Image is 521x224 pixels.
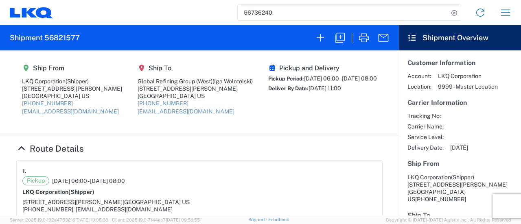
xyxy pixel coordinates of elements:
span: Client: 2025.19.0-7f44ea7 [112,217,200,222]
strong: 1. [22,166,26,176]
span: [DATE] 06:00 - [DATE] 08:00 [304,75,377,82]
h5: Ship From [22,64,122,72]
a: [PHONE_NUMBER] [138,100,188,107]
a: [PHONE_NUMBER] [22,100,73,107]
span: Location: [407,83,431,90]
span: Service Level: [407,133,444,141]
div: [PHONE_NUMBER], [EMAIL_ADDRESS][DOMAIN_NAME] [22,206,377,213]
span: [DATE] [450,144,468,151]
div: [GEOGRAPHIC_DATA] US [138,92,253,100]
span: [STREET_ADDRESS][PERSON_NAME] [407,181,508,188]
h5: Pickup and Delivery [268,64,377,72]
span: Account: [407,72,431,80]
span: LKQ Corporation [438,72,498,80]
input: Shipment, tracking or reference number [238,5,449,20]
span: Deliver By Date: [268,85,309,91]
span: Carrier Name: [407,123,444,130]
h5: Carrier Information [407,99,512,107]
span: [DATE] 06:00 - [DATE] 08:00 [52,177,125,185]
span: Pickup [22,176,49,185]
h5: Ship To [138,64,253,72]
span: LKQ Corporation [407,174,451,181]
a: Support [248,217,269,222]
span: Delivery Date: [407,144,444,151]
span: [DATE] 11:00 [309,85,341,91]
strong: LKQ Corporation [22,189,94,195]
h2: Shipment 56821577 [10,33,80,43]
header: Shipment Overview [399,25,521,50]
span: Copyright © [DATE]-[DATE] Agistix Inc., All Rights Reserved [386,216,511,224]
span: (Shipper) [68,189,94,195]
span: (Iga Wolotolski) [212,78,253,85]
h5: Ship From [407,160,512,167]
address: [GEOGRAPHIC_DATA] US [407,174,512,203]
div: [GEOGRAPHIC_DATA] US [22,92,122,100]
span: (Shipper) [451,174,474,181]
div: Global Refining Group (West) [138,78,253,85]
div: [STREET_ADDRESS][PERSON_NAME] [22,85,122,92]
span: (Shipper) [66,78,89,85]
span: 9999 - Master Location [438,83,498,90]
div: [STREET_ADDRESS][PERSON_NAME] [138,85,253,92]
span: Tracking No: [407,112,444,120]
span: Server: 2025.19.0-192a4753216 [10,217,108,222]
span: [STREET_ADDRESS][PERSON_NAME] [22,199,123,205]
div: LKQ Corporation [22,78,122,85]
a: [EMAIL_ADDRESS][DOMAIN_NAME] [22,108,119,115]
a: Hide Details [16,144,84,154]
span: [GEOGRAPHIC_DATA] US [123,199,190,205]
span: [DATE] 10:05:38 [75,217,108,222]
a: Feedback [268,217,289,222]
a: [EMAIL_ADDRESS][DOMAIN_NAME] [138,108,234,115]
h5: Ship To [407,211,512,219]
span: [PHONE_NUMBER] [415,196,466,202]
h5: Customer Information [407,59,512,67]
span: [DATE] 09:58:55 [166,217,200,222]
span: Pickup Period: [268,76,304,82]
